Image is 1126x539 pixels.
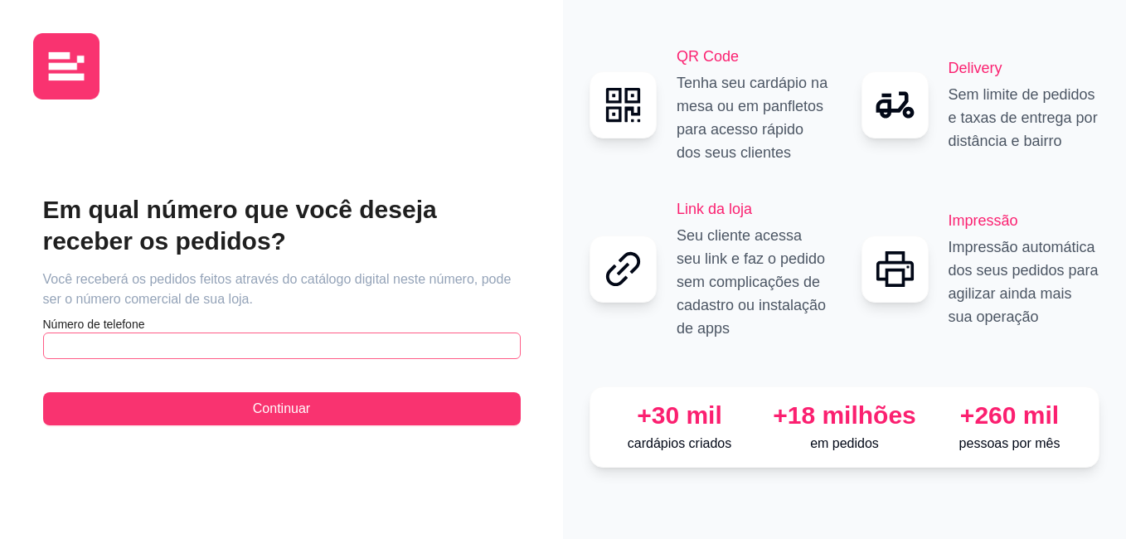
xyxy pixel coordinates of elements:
img: logo [33,33,99,100]
div: +260 mil [934,401,1085,430]
h2: QR Code [677,45,828,68]
p: Impressão automática dos seus pedidos para agilizar ainda mais sua operação [949,236,1100,328]
p: em pedidos [769,434,920,454]
div: +18 milhões [769,401,920,430]
p: Tenha seu cardápio na mesa ou em panfletos para acesso rápido dos seus clientes [677,71,828,164]
p: Sem limite de pedidos e taxas de entrega por distância e bairro [949,83,1100,153]
span: Continuar [253,399,310,419]
h2: Em qual número que você deseja receber os pedidos? [43,194,521,257]
article: Você receberá os pedidos feitos através do catálogo digital neste número, pode ser o número comer... [43,269,521,309]
article: Número de telefone [43,316,521,333]
h2: Impressão [949,209,1100,232]
p: pessoas por mês [934,434,1085,454]
button: Continuar [43,392,521,425]
div: +30 mil [604,401,755,430]
p: Seu cliente acessa seu link e faz o pedido sem complicações de cadastro ou instalação de apps [677,224,828,340]
h2: Link da loja [677,197,828,221]
p: cardápios criados [604,434,755,454]
h2: Delivery [949,56,1100,80]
